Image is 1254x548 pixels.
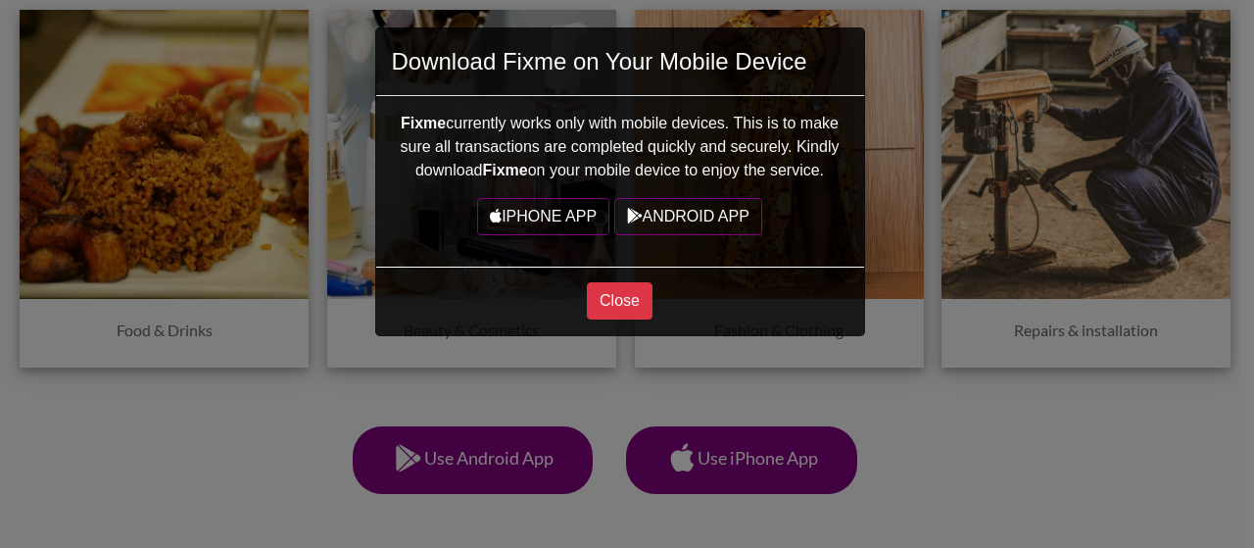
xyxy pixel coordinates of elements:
[392,44,807,79] h4: Download Fixme on Your Mobile Device
[392,112,848,182] p: currently works only with mobile devices. This is to make sure all transactions are completed qui...
[482,162,527,178] b: Fixme
[401,115,446,131] b: Fixme
[477,198,609,235] a: IPHONE APP
[587,282,652,320] button: Close
[614,198,762,235] a: ANDROID APP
